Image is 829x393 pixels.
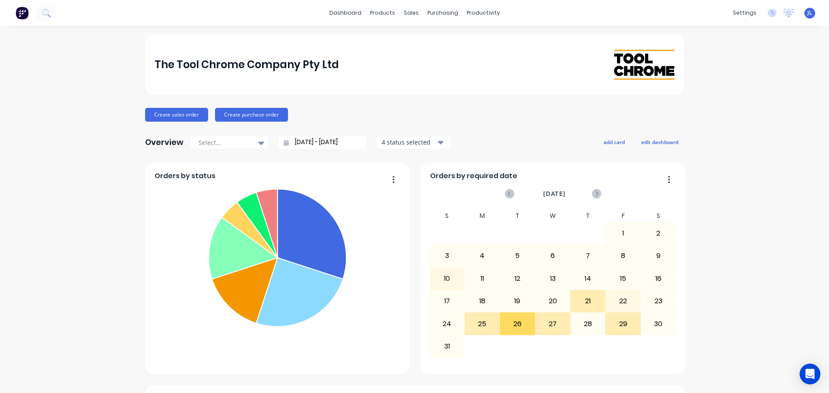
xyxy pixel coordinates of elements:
div: 25 [465,313,500,334]
div: 2 [641,223,676,244]
div: 7 [571,245,605,267]
div: T [570,210,606,222]
div: 21 [571,290,605,312]
div: M [465,210,500,222]
span: Orders by status [155,171,215,181]
div: 24 [430,313,465,334]
button: Create sales order [145,108,208,122]
a: dashboard [325,6,366,19]
div: 16 [641,268,676,289]
div: 23 [641,290,676,312]
div: T [500,210,535,222]
div: 8 [606,245,640,267]
button: 4 status selected [377,136,450,149]
div: 18 [465,290,500,312]
div: 28 [571,313,605,334]
div: Overview [145,134,184,151]
div: 1 [606,223,640,244]
div: productivity [462,6,504,19]
div: 17 [430,290,465,312]
img: Factory [16,6,28,19]
div: 11 [465,268,500,289]
div: 4 [465,245,500,267]
div: 30 [641,313,676,334]
div: purchasing [423,6,462,19]
span: Orders by required date [430,171,517,181]
div: 15 [606,268,640,289]
div: 20 [535,290,570,312]
div: sales [399,6,423,19]
span: JL [807,9,812,17]
div: S [641,210,676,222]
div: 12 [500,268,535,289]
div: 13 [535,268,570,289]
img: The Tool Chrome Company Pty Ltd [614,50,674,79]
div: products [366,6,399,19]
div: The Tool Chrome Company Pty Ltd [155,56,339,73]
div: settings [728,6,761,19]
div: S [430,210,465,222]
div: 22 [606,290,640,312]
div: 19 [500,290,535,312]
button: add card [598,136,630,148]
div: 14 [571,268,605,289]
div: 27 [535,313,570,334]
div: 3 [430,245,465,267]
div: F [605,210,641,222]
div: 5 [500,245,535,267]
div: 9 [641,245,676,267]
button: edit dashboard [636,136,684,148]
div: 31 [430,336,465,357]
div: 4 status selected [382,138,436,147]
div: 6 [535,245,570,267]
div: Open Intercom Messenger [800,364,820,384]
span: [DATE] [543,189,566,198]
div: 26 [500,313,535,334]
button: Create purchase order [215,108,288,122]
div: 10 [430,268,465,289]
div: 29 [606,313,640,334]
div: W [535,210,570,222]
